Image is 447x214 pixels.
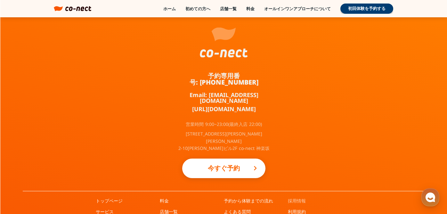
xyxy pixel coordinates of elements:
a: 店舗一覧 [220,6,237,12]
a: ホーム [2,161,42,177]
a: ホーム [163,6,176,12]
span: チャット [55,171,70,176]
a: 初めての方へ [185,6,210,12]
a: チャット [42,161,83,177]
a: 設定 [83,161,123,177]
p: [STREET_ADDRESS][PERSON_NAME][PERSON_NAME] 2-10[PERSON_NAME]ビル2F co-nect 神楽坂 [176,130,272,152]
a: 料金 [160,198,169,204]
a: 予約から体験までの流れ [224,198,273,204]
a: 初回体験を予約する [340,4,393,14]
span: 設定 [99,170,107,176]
p: 営業時間 9:00~23:00(最終入店 22:00) [186,122,262,127]
span: ホーム [16,170,28,176]
a: オールインワンアプローチについて [264,6,331,12]
a: [URL][DOMAIN_NAME] [192,106,256,112]
a: 料金 [246,6,255,12]
p: 今すぐ予約 [195,161,253,175]
i: keyboard_arrow_right [251,164,259,172]
a: Email: [EMAIL_ADDRESS][DOMAIN_NAME] [176,92,272,103]
a: 採用情報 [288,198,306,204]
a: 今すぐ予約keyboard_arrow_right [182,159,265,178]
a: 予約専用番号: [PHONE_NUMBER] [176,73,272,86]
a: トップページ [96,198,123,204]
